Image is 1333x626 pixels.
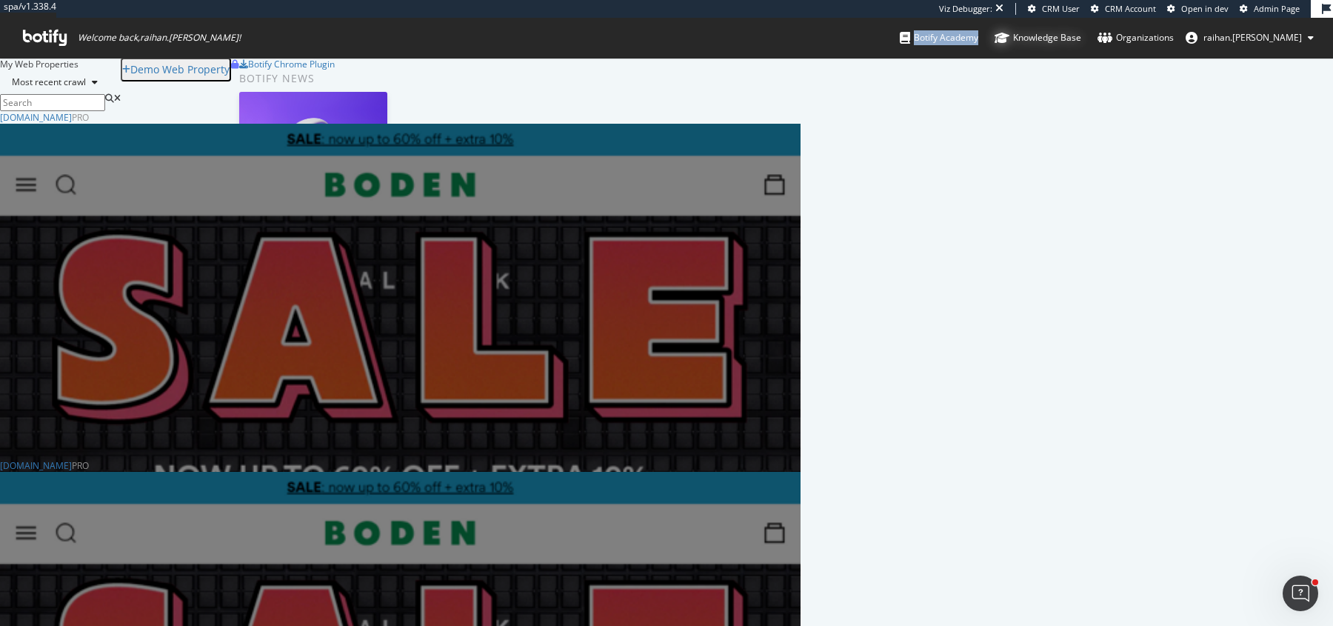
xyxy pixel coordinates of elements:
div: Knowledge Base [995,30,1081,45]
div: Demo Web Property [130,62,230,77]
span: CRM Account [1105,3,1156,14]
div: Pro [72,459,89,472]
div: Pro [72,111,89,124]
span: Admin Page [1254,3,1300,14]
span: Open in dev [1181,3,1229,14]
span: CRM User [1042,3,1080,14]
a: Botify Academy [900,18,978,58]
a: CRM Account [1091,3,1156,15]
a: Botify Chrome Plugin [239,58,335,70]
div: Botify news [239,70,541,87]
a: Open in dev [1167,3,1229,15]
a: Knowledge Base [995,18,1081,58]
div: Botify Academy [900,30,978,45]
div: Viz Debugger: [939,3,992,15]
a: Demo Web Property [121,63,231,76]
img: Why You Need an AI Bot Governance Plan (and How to Build One) [239,92,387,193]
iframe: Intercom live chat [1283,576,1318,611]
a: Admin Page [1240,3,1300,15]
div: Botify Chrome Plugin [248,58,335,70]
button: raihan.[PERSON_NAME] [1174,26,1326,50]
a: CRM User [1028,3,1080,15]
div: Organizations [1098,30,1174,45]
span: Welcome back, raihan.[PERSON_NAME] ! [78,32,241,44]
span: raihan.ahmed [1203,31,1302,44]
button: Demo Web Property [121,58,231,81]
div: Most recent crawl [12,78,86,87]
a: Organizations [1098,18,1174,58]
